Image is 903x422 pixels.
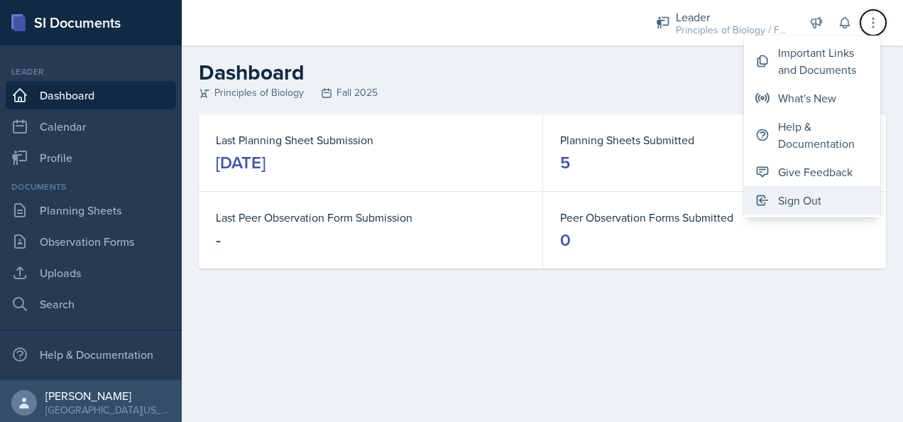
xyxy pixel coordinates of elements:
[744,38,880,84] button: Important Links and Documents
[778,163,853,180] div: Give Feedback
[45,389,170,403] div: [PERSON_NAME]
[199,60,886,85] h2: Dashboard
[676,9,789,26] div: Leader
[744,84,880,112] button: What's New
[778,44,869,78] div: Important Links and Documents
[560,209,869,226] dt: Peer Observation Forms Submitted
[6,180,176,193] div: Documents
[6,81,176,109] a: Dashboard
[216,151,266,174] div: [DATE]
[45,403,170,417] div: [GEOGRAPHIC_DATA][US_STATE]
[676,23,789,38] div: Principles of Biology / Fall 2025
[6,227,176,256] a: Observation Forms
[216,209,525,226] dt: Last Peer Observation Form Submission
[6,196,176,224] a: Planning Sheets
[216,131,525,148] dt: Last Planning Sheet Submission
[744,186,880,215] button: Sign Out
[778,90,836,107] div: What's New
[6,144,176,172] a: Profile
[6,259,176,287] a: Uploads
[6,65,176,78] div: Leader
[560,151,570,174] div: 5
[744,112,880,158] button: Help & Documentation
[216,229,221,251] div: -
[6,340,176,369] div: Help & Documentation
[560,131,869,148] dt: Planning Sheets Submitted
[778,192,821,209] div: Sign Out
[199,85,886,100] div: Principles of Biology Fall 2025
[6,290,176,318] a: Search
[778,118,869,152] div: Help & Documentation
[560,229,571,251] div: 0
[744,158,880,186] button: Give Feedback
[6,112,176,141] a: Calendar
